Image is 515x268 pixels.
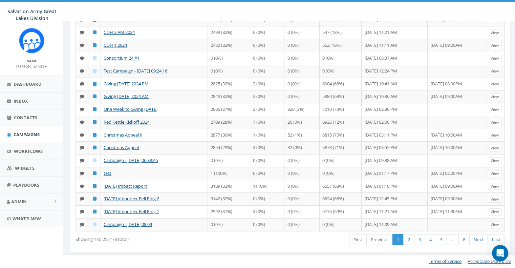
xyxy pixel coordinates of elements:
[14,131,40,138] span: Campaigns
[250,26,285,39] td: 6 (0%)
[15,165,35,171] span: Widgets
[104,170,111,176] a: test
[488,234,505,245] a: Last
[104,17,135,23] a: COH 2 PM 2024
[488,29,502,37] a: View
[428,167,485,180] td: [DATE] 02:00PM
[284,154,319,167] td: 0 (0%)
[104,183,147,189] a: [DATE] Impact Report
[250,116,285,129] td: 7 (0%)
[11,199,27,205] span: Admin
[93,107,96,111] i: Published
[7,8,57,21] span: Salvation Army Great Lakes Division
[428,90,485,103] td: [DATE] 09:00AM
[284,141,319,154] td: 32 (0%)
[80,43,84,47] i: Text SMS
[93,56,96,60] i: Draft
[428,192,485,205] td: [DATE] 09:00AM
[284,52,319,65] td: 0 (0%)
[429,258,462,264] a: Terms of Service
[284,192,319,205] td: 0 (0%)
[320,78,362,90] td: 6004 (68%)
[488,106,502,113] a: View
[208,167,250,180] td: 1 (100%)
[80,107,84,111] i: Text SMS
[80,120,84,124] i: Text SMS
[362,154,428,167] td: [DATE] 09:38 AM
[392,234,404,245] a: 1
[488,170,502,177] a: View
[80,145,84,150] i: Text SMS
[208,65,250,78] td: 0 (0%)
[76,233,249,243] div: Showing 1 to 25 (178 total)
[104,144,139,150] a: Christmas Appeal
[362,141,428,154] td: [DATE] 03:55 PM
[320,90,362,103] td: 5980 (68%)
[19,28,44,53] img: Rally_Corp_Icon_1.png
[93,133,96,137] i: Published
[104,42,127,48] a: COH 1 2024
[208,154,250,167] td: 0 (0%)
[284,218,319,231] td: 0 (0%)
[93,43,96,47] i: Published
[93,197,96,201] i: Published
[93,171,96,176] i: Published
[250,103,285,116] td: 2 (0%)
[93,158,96,163] i: Draft
[320,218,362,231] td: 0 (0%)
[488,119,502,126] a: View
[284,103,319,116] td: 328 (3%)
[349,234,367,245] a: First
[208,78,250,90] td: 2825 (32%)
[488,157,502,164] a: View
[80,209,84,214] i: Text SMS
[13,182,39,188] span: Playbooks
[80,82,84,86] i: Text SMS
[208,218,250,231] td: 0 (0%)
[320,103,362,116] td: 7010 (73%)
[428,141,485,154] td: [DATE] 10:00AM
[93,184,96,188] i: Published
[414,234,425,245] a: 3
[362,205,428,218] td: [DATE] 11:21 AM
[80,184,84,188] i: Text SMS
[458,234,470,245] a: 8
[362,90,428,103] td: [DATE] 10:36 AM
[320,192,362,205] td: 6624 (68%)
[80,197,84,201] i: Text SMS
[14,81,42,87] span: Dashboard
[104,68,167,74] a: Test Campaign - [DATE] 09:24:16
[208,26,250,39] td: 2499 (82%)
[320,167,362,180] td: 0 (0%)
[320,180,362,193] td: 6657 (68%)
[208,103,250,116] td: 2606 (27%)
[250,180,285,193] td: 11 (0%)
[492,245,508,261] div: Open Intercom Messenger
[13,215,41,222] span: What's New
[488,221,502,228] a: View
[93,222,96,227] i: Draft
[468,258,511,264] a: Acceptable Use Policy
[250,78,285,90] td: 2 (0%)
[93,69,96,73] i: Draft
[104,93,149,99] a: Giving [DATE] 2024 AM
[428,205,485,218] td: [DATE] 11:30AM
[362,52,428,65] td: [DATE] 08:37 AM
[428,39,485,52] td: [DATE] 09:00AM
[93,82,96,86] i: Published
[284,116,319,129] td: 26 (0%)
[320,39,362,52] td: 562 (18%)
[488,196,502,203] a: View
[93,120,96,124] i: Published
[250,205,285,218] td: 4 (0%)
[250,65,285,78] td: 0 (0%)
[250,141,285,154] td: 4 (0%)
[320,141,362,154] td: 6873 (71%)
[80,133,84,137] i: Text SMS
[93,94,96,99] i: Published
[320,154,362,167] td: 0 (0%)
[436,234,447,245] a: 5
[250,39,285,52] td: 0 (0%)
[320,26,362,39] td: 547 (18%)
[250,167,285,180] td: 0 (0%)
